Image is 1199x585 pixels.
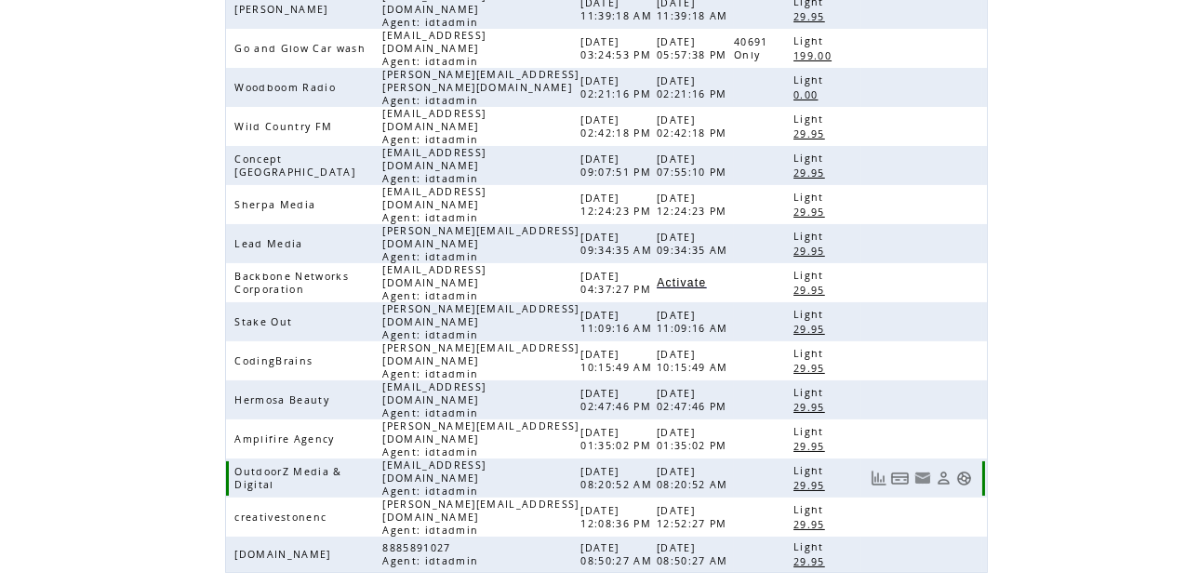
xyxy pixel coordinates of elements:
span: [DATE] 01:35:02 PM [657,426,732,452]
span: [DATE] 12:08:36 PM [581,504,657,530]
span: Concept [GEOGRAPHIC_DATA] [235,153,361,179]
span: [DATE] 08:50:27 AM [657,541,733,567]
span: 29.95 [793,362,830,375]
span: [EMAIL_ADDRESS][DOMAIN_NAME] Agent: idtadmin [382,380,486,419]
span: 29.95 [793,206,830,219]
a: 29.95 [793,126,834,141]
a: View Usage [871,471,886,486]
span: 29.95 [793,555,830,568]
span: Light [793,425,829,438]
span: 8885891027 Agent: idtadmin [382,541,483,567]
span: [DATE] 11:09:16 AM [581,309,658,335]
a: View Profile [936,471,952,486]
a: 29.95 [793,321,834,337]
span: 29.95 [793,323,830,336]
span: [DATE] 12:24:23 PM [657,192,732,218]
a: Resend welcome email to this user [914,470,931,486]
a: 29.95 [793,204,834,219]
span: Light [793,503,829,516]
span: 40691 Only [734,35,768,61]
a: 29.95 [793,553,834,569]
a: 29.95 [793,360,834,376]
span: [DATE] 10:15:49 AM [581,348,658,374]
a: 29.95 [793,438,834,454]
span: Light [793,152,829,165]
span: [EMAIL_ADDRESS][DOMAIN_NAME] Agent: idtadmin [382,146,486,185]
span: [EMAIL_ADDRESS][DOMAIN_NAME] Agent: idtadmin [382,185,486,224]
span: Light [793,386,829,399]
a: 29.95 [793,243,834,259]
span: [DATE] 03:24:53 PM [581,35,657,61]
a: 29.95 [793,165,834,180]
span: [DATE] 08:20:52 AM [657,465,733,491]
span: Light [793,308,829,321]
span: [DOMAIN_NAME] [235,548,336,561]
span: Stake Out [235,315,298,328]
span: [DATE] 05:57:38 PM [657,35,732,61]
span: [PERSON_NAME][EMAIL_ADDRESS][DOMAIN_NAME] Agent: idtadmin [382,419,579,459]
span: Activate [657,276,706,289]
span: [DATE] 12:52:27 PM [657,504,732,530]
span: [PERSON_NAME][EMAIL_ADDRESS][DOMAIN_NAME] Agent: idtadmin [382,341,579,380]
span: [DATE] 09:34:35 AM [657,231,733,257]
a: Support [956,471,972,486]
span: Light [793,113,829,126]
a: Activate [657,277,706,288]
span: 29.95 [793,284,830,297]
a: 29.95 [793,477,834,493]
span: [DATE] 08:20:52 AM [581,465,658,491]
span: Sherpa Media [235,198,321,211]
span: Light [793,540,829,553]
span: Light [793,191,829,204]
span: OutdoorZ Media & Digital [235,465,342,491]
span: Hermosa Beauty [235,393,335,406]
span: 29.95 [793,245,830,258]
a: 29.95 [793,399,834,415]
span: 29.95 [793,166,830,179]
span: [EMAIL_ADDRESS][DOMAIN_NAME] Agent: idtadmin [382,29,486,68]
span: CodingBrains [235,354,318,367]
span: [DATE] 09:34:35 AM [581,231,658,257]
a: 29.95 [793,8,834,24]
span: [EMAIL_ADDRESS][DOMAIN_NAME] Agent: idtadmin [382,107,486,146]
span: [DATE] 02:47:46 PM [581,387,657,413]
span: 0.00 [793,88,822,101]
span: Amplifire Agency [235,432,340,445]
span: [DATE] 07:55:10 PM [657,153,732,179]
span: Light [793,230,829,243]
span: Light [793,347,829,360]
span: Backbone Networks Corporation [235,270,350,296]
span: [PERSON_NAME] [235,3,333,16]
span: 29.95 [793,440,830,453]
span: [DATE] 04:37:27 PM [581,270,657,296]
span: 29.95 [793,479,830,492]
span: [DATE] 02:21:16 PM [581,74,657,100]
span: 29.95 [793,518,830,531]
span: [PERSON_NAME][EMAIL_ADDRESS][DOMAIN_NAME] Agent: idtadmin [382,224,579,263]
span: [PERSON_NAME][EMAIL_ADDRESS][DOMAIN_NAME] Agent: idtadmin [382,498,579,537]
a: 29.95 [793,516,834,532]
a: 0.00 [793,86,827,102]
span: [DATE] 08:50:27 AM [581,541,658,567]
a: 29.95 [793,282,834,298]
span: [DATE] 02:42:18 PM [581,113,657,140]
span: Light [793,464,829,477]
a: 199.00 [793,47,841,63]
span: 29.95 [793,127,830,140]
span: 29.95 [793,10,830,23]
span: Light [793,73,829,86]
span: [DATE] 11:09:16 AM [657,309,733,335]
span: [EMAIL_ADDRESS][DOMAIN_NAME] Agent: idtadmin [382,459,486,498]
span: [DATE] 02:47:46 PM [657,387,732,413]
span: [DATE] 09:07:51 PM [581,153,657,179]
span: [DATE] 10:15:49 AM [657,348,733,374]
span: 199.00 [793,49,836,62]
span: [DATE] 02:42:18 PM [657,113,732,140]
span: [DATE] 12:24:23 PM [581,192,657,218]
span: [PERSON_NAME][EMAIL_ADDRESS][DOMAIN_NAME] Agent: idtadmin [382,302,579,341]
span: Lead Media [235,237,308,250]
a: View Bills [891,471,910,486]
span: Light [793,269,829,282]
span: creativestonenc [235,511,332,524]
span: [DATE] 01:35:02 PM [581,426,657,452]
